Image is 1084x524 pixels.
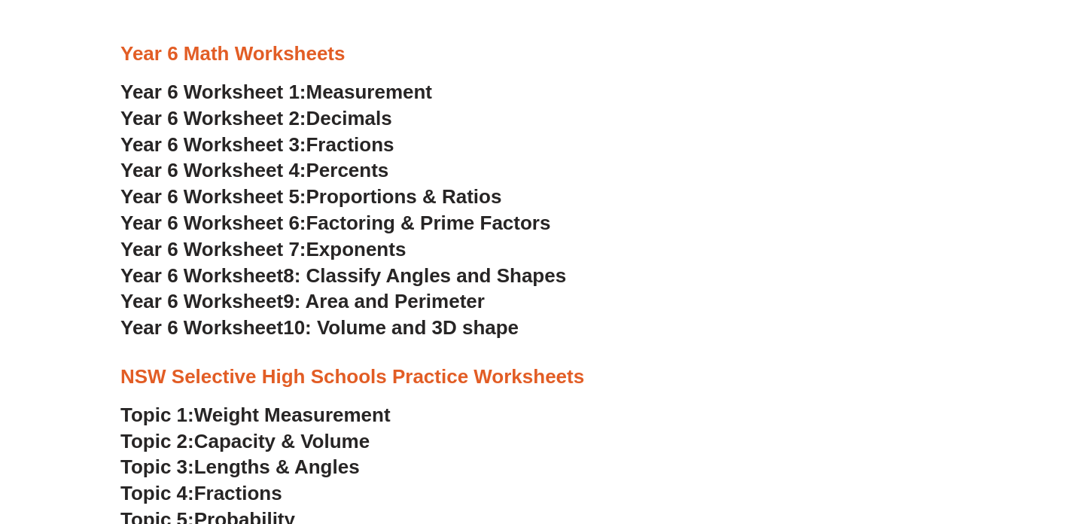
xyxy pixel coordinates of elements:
[120,185,306,208] span: Year 6 Worksheet 5:
[120,212,306,234] span: Year 6 Worksheet 6:
[120,290,283,312] span: Year 6 Worksheet
[283,290,485,312] span: 9: Area and Perimeter
[826,354,1084,524] iframe: Chat Widget
[194,404,391,426] span: Weight Measurement
[120,404,391,426] a: Topic 1:Weight Measurement
[120,404,194,426] span: Topic 1:
[120,455,194,478] span: Topic 3:
[120,430,370,452] a: Topic 2:Capacity & Volume
[120,364,964,390] h3: NSW Selective High Schools Practice Worksheets
[194,482,282,504] span: Fractions
[120,482,282,504] a: Topic 4:Fractions
[306,159,389,181] span: Percents
[283,316,519,339] span: 10: Volume and 3D shape
[120,107,392,129] a: Year 6 Worksheet 2:Decimals
[306,107,392,129] span: Decimals
[120,159,306,181] span: Year 6 Worksheet 4:
[306,185,502,208] span: Proportions & Ratios
[120,290,485,312] a: Year 6 Worksheet9: Area and Perimeter
[120,185,501,208] a: Year 6 Worksheet 5:Proportions & Ratios
[306,238,406,260] span: Exponents
[120,41,964,67] h3: Year 6 Math Worksheets
[120,212,550,234] a: Year 6 Worksheet 6:Factoring & Prime Factors
[120,264,566,287] a: Year 6 Worksheet8: Classify Angles and Shapes
[120,133,394,156] a: Year 6 Worksheet 3:Fractions
[120,107,306,129] span: Year 6 Worksheet 2:
[120,455,360,478] a: Topic 3:Lengths & Angles
[120,133,306,156] span: Year 6 Worksheet 3:
[120,482,194,504] span: Topic 4:
[283,264,566,287] span: 8: Classify Angles and Shapes
[120,316,283,339] span: Year 6 Worksheet
[194,455,360,478] span: Lengths & Angles
[306,81,433,103] span: Measurement
[306,133,394,156] span: Fractions
[306,212,551,234] span: Factoring & Prime Factors
[120,81,306,103] span: Year 6 Worksheet 1:
[194,430,370,452] span: Capacity & Volume
[120,159,388,181] a: Year 6 Worksheet 4:Percents
[120,264,283,287] span: Year 6 Worksheet
[120,238,406,260] a: Year 6 Worksheet 7:Exponents
[120,81,432,103] a: Year 6 Worksheet 1:Measurement
[120,238,306,260] span: Year 6 Worksheet 7:
[120,316,519,339] a: Year 6 Worksheet10: Volume and 3D shape
[120,430,194,452] span: Topic 2:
